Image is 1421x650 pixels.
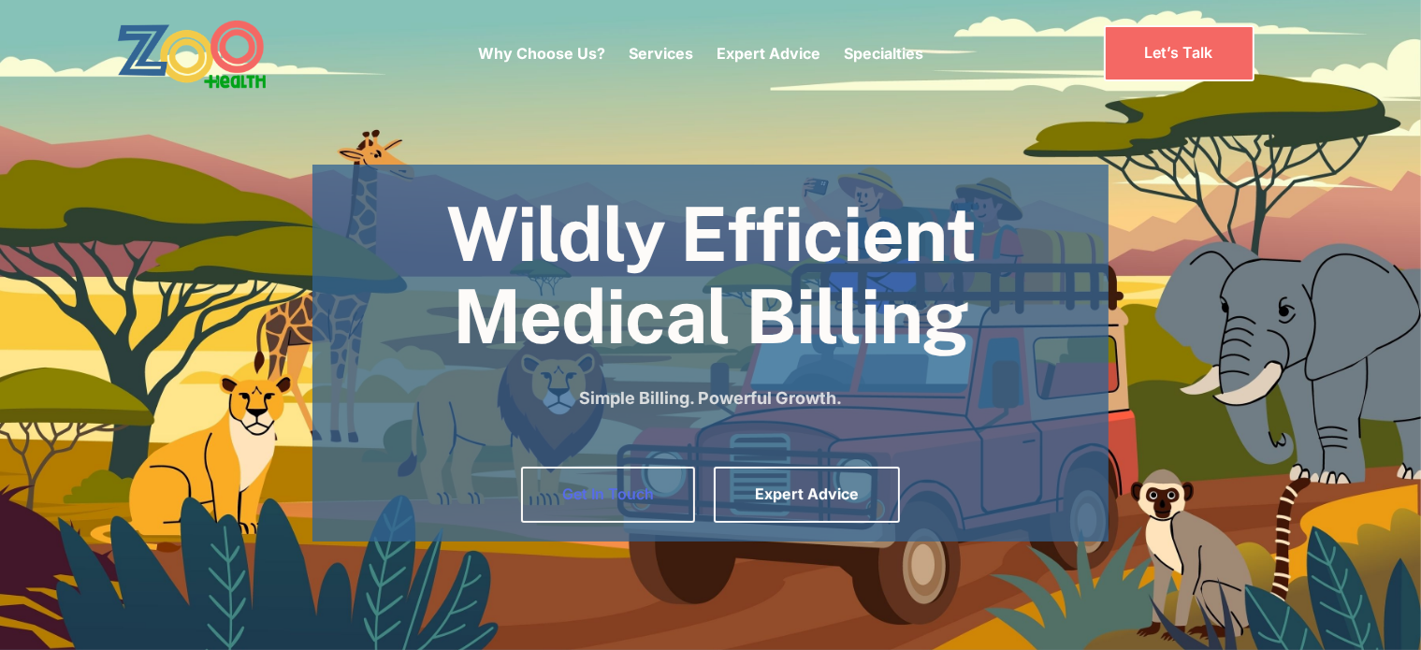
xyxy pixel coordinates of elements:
a: Let’s Talk [1104,25,1254,80]
div: Specialties [845,14,924,93]
div: Services [630,14,694,93]
a: Specialties [845,44,924,63]
a: Expert Advice [718,44,821,63]
a: Expert Advice [714,467,900,522]
a: Get In Touch [521,467,695,522]
h1: Wildly Efficient Medical Billing [312,193,1109,357]
a: Why Choose Us? [479,44,606,63]
a: home [117,19,318,89]
strong: Simple Billing. Powerful Growth. [579,388,842,408]
p: Services [630,42,694,65]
